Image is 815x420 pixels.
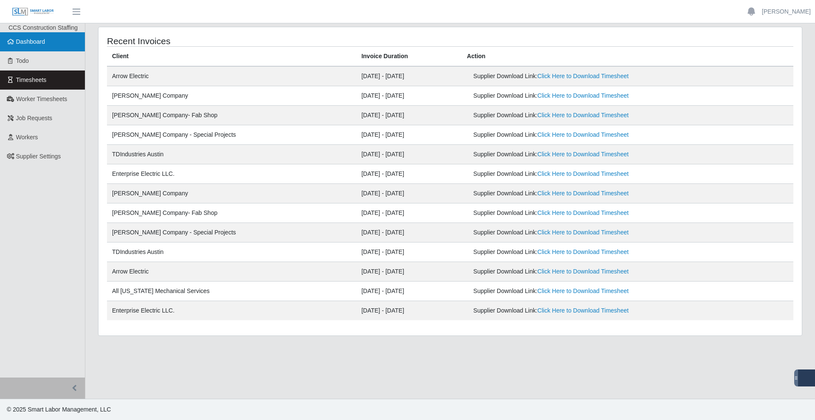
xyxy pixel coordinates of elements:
[16,57,29,64] span: Todo
[537,170,629,177] a: Click Here to Download Timesheet
[537,209,629,216] a: Click Here to Download Timesheet
[7,406,111,413] span: © 2025 Smart Labor Management, LLC
[762,7,811,16] a: [PERSON_NAME]
[16,153,61,160] span: Supplier Settings
[107,164,356,184] td: Enterprise Electric LLC.
[473,228,675,237] div: Supplier Download Link:
[462,47,793,67] th: Action
[107,184,356,203] td: [PERSON_NAME] Company
[473,287,675,296] div: Supplier Download Link:
[16,76,47,83] span: Timesheets
[107,262,356,282] td: Arrow Electric
[16,134,38,141] span: Workers
[537,229,629,236] a: Click Here to Download Timesheet
[16,115,53,121] span: Job Requests
[356,223,462,242] td: [DATE] - [DATE]
[107,36,385,46] h4: Recent Invoices
[537,307,629,314] a: Click Here to Download Timesheet
[356,164,462,184] td: [DATE] - [DATE]
[12,7,54,17] img: SLM Logo
[473,169,675,178] div: Supplier Download Link:
[537,73,629,79] a: Click Here to Download Timesheet
[537,92,629,99] a: Click Here to Download Timesheet
[356,145,462,164] td: [DATE] - [DATE]
[537,288,629,294] a: Click Here to Download Timesheet
[537,151,629,158] a: Click Here to Download Timesheet
[16,96,67,102] span: Worker Timesheets
[473,150,675,159] div: Supplier Download Link:
[107,223,356,242] td: [PERSON_NAME] Company - Special Projects
[356,242,462,262] td: [DATE] - [DATE]
[473,130,675,139] div: Supplier Download Link:
[107,203,356,223] td: [PERSON_NAME] Company- Fab Shop
[473,248,675,257] div: Supplier Download Link:
[356,47,462,67] th: Invoice Duration
[356,184,462,203] td: [DATE] - [DATE]
[537,190,629,197] a: Click Here to Download Timesheet
[537,112,629,118] a: Click Here to Download Timesheet
[107,66,356,86] td: Arrow Electric
[473,72,675,81] div: Supplier Download Link:
[356,301,462,321] td: [DATE] - [DATE]
[107,145,356,164] td: TDIndustries Austin
[356,203,462,223] td: [DATE] - [DATE]
[356,106,462,125] td: [DATE] - [DATE]
[473,306,675,315] div: Supplier Download Link:
[356,66,462,86] td: [DATE] - [DATE]
[107,282,356,301] td: All [US_STATE] Mechanical Services
[473,189,675,198] div: Supplier Download Link:
[107,86,356,106] td: [PERSON_NAME] Company
[8,24,78,31] span: CCS Construction Staffing
[107,47,356,67] th: Client
[356,262,462,282] td: [DATE] - [DATE]
[107,301,356,321] td: Enterprise Electric LLC.
[107,242,356,262] td: TDIndustries Austin
[537,248,629,255] a: Click Here to Download Timesheet
[107,106,356,125] td: [PERSON_NAME] Company- Fab Shop
[537,131,629,138] a: Click Here to Download Timesheet
[356,86,462,106] td: [DATE] - [DATE]
[16,38,45,45] span: Dashboard
[473,111,675,120] div: Supplier Download Link:
[107,125,356,145] td: [PERSON_NAME] Company - Special Projects
[473,267,675,276] div: Supplier Download Link:
[356,282,462,301] td: [DATE] - [DATE]
[356,125,462,145] td: [DATE] - [DATE]
[473,209,675,217] div: Supplier Download Link:
[537,268,629,275] a: Click Here to Download Timesheet
[473,91,675,100] div: Supplier Download Link:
